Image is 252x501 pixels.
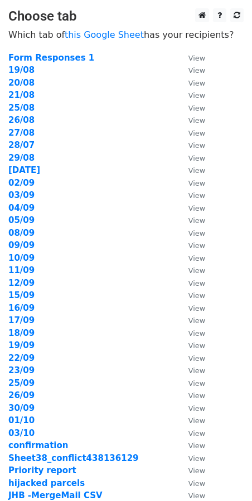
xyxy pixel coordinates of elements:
[8,178,35,188] a: 02/09
[177,115,205,125] a: View
[188,79,205,87] small: View
[8,428,35,438] strong: 03/10
[177,153,205,163] a: View
[188,429,205,438] small: View
[177,490,205,500] a: View
[8,8,244,24] h3: Choose tab
[8,478,85,488] a: hijacked parcels
[177,78,205,88] a: View
[188,442,205,450] small: View
[188,141,205,150] small: View
[8,253,35,263] a: 10/09
[8,115,35,125] a: 26/08
[188,492,205,500] small: View
[65,29,144,40] a: this Google Sheet
[188,329,205,338] small: View
[188,241,205,250] small: View
[188,354,205,363] small: View
[8,65,35,75] a: 19/08
[8,340,35,350] strong: 19/09
[188,467,205,475] small: View
[8,265,35,275] strong: 11/09
[8,53,94,63] strong: Form Responses 1
[177,465,205,475] a: View
[177,265,205,275] a: View
[188,391,205,400] small: View
[188,291,205,300] small: View
[188,229,205,237] small: View
[8,403,35,413] a: 30/09
[177,378,205,388] a: View
[177,478,205,488] a: View
[188,66,205,75] small: View
[8,328,35,338] a: 18/09
[8,278,35,288] a: 12/09
[177,228,205,238] a: View
[8,240,35,250] a: 09/09
[8,190,35,200] a: 03/09
[188,191,205,200] small: View
[177,365,205,375] a: View
[8,128,35,138] a: 27/08
[8,315,35,325] a: 17/09
[8,29,244,41] p: Which tab of has your recipients?
[8,290,35,300] a: 15/09
[177,140,205,150] a: View
[8,465,76,475] strong: Priority report
[8,353,35,363] a: 22/09
[177,340,205,350] a: View
[188,366,205,375] small: View
[8,103,35,113] strong: 25/08
[8,203,35,213] a: 04/09
[177,53,205,63] a: View
[177,440,205,450] a: View
[8,378,35,388] a: 25/09
[188,454,205,463] small: View
[188,304,205,312] small: View
[8,165,40,175] strong: [DATE]
[177,190,205,200] a: View
[188,116,205,125] small: View
[8,153,35,163] a: 29/08
[177,178,205,188] a: View
[8,365,35,375] strong: 23/09
[8,490,103,500] strong: JHB -MergeMail CSV
[177,315,205,325] a: View
[188,266,205,275] small: View
[8,215,35,225] strong: 05/09
[8,90,35,100] a: 21/08
[177,428,205,438] a: View
[177,215,205,225] a: View
[8,140,35,150] strong: 28/07
[177,415,205,425] a: View
[8,415,35,425] a: 01/10
[188,91,205,100] small: View
[188,166,205,175] small: View
[188,479,205,488] small: View
[8,453,139,463] a: Sheet38_conflict438136129
[188,279,205,287] small: View
[188,104,205,112] small: View
[8,78,35,88] a: 20/08
[8,440,68,450] strong: confirmation
[188,379,205,388] small: View
[177,128,205,138] a: View
[177,403,205,413] a: View
[8,390,35,400] strong: 26/09
[188,179,205,187] small: View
